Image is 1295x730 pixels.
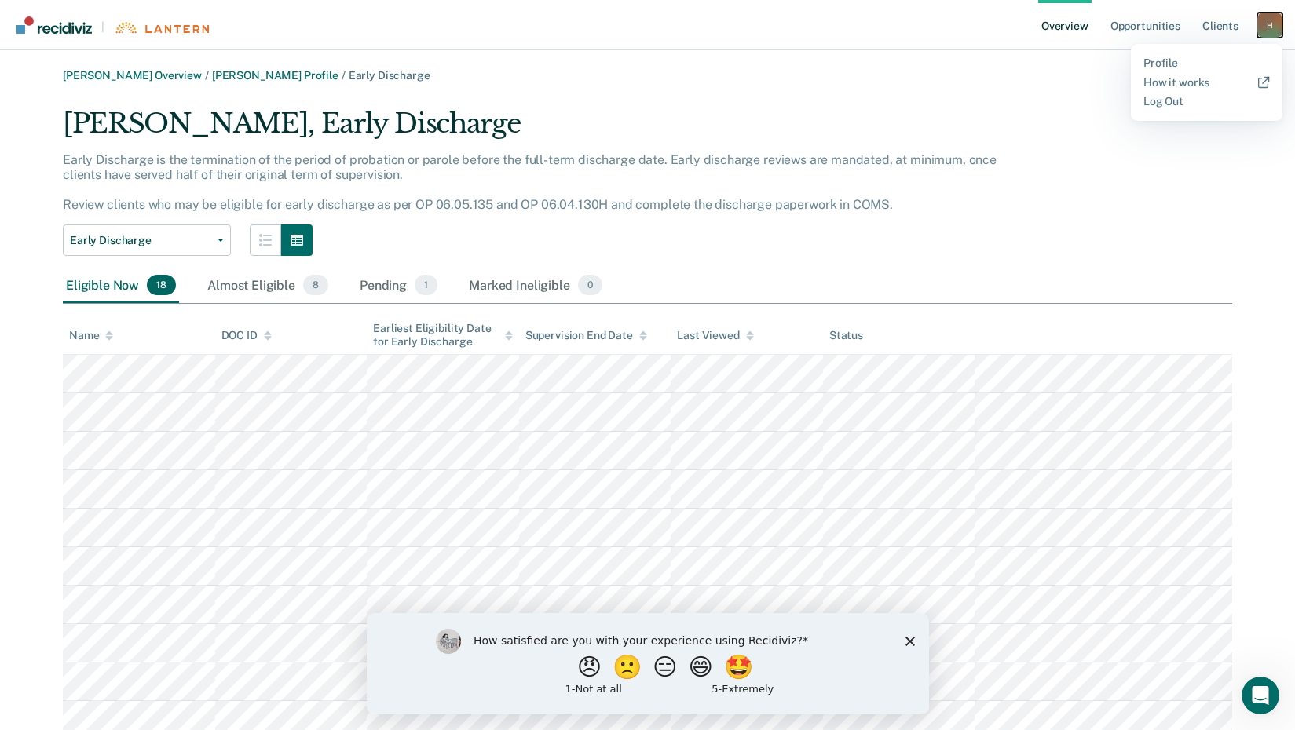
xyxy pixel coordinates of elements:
iframe: Intercom live chat [1242,677,1279,714]
a: [PERSON_NAME] Profile [212,69,338,82]
div: Pending1 [357,268,441,303]
span: | [92,20,114,34]
div: Almost Eligible8 [204,268,331,303]
span: / [338,69,349,82]
div: Marked Ineligible0 [466,268,605,303]
img: Recidiviz [16,16,92,34]
div: Supervision End Date [525,329,647,342]
iframe: Survey by Kim from Recidiviz [367,613,929,714]
span: / [202,69,212,82]
span: 1 [415,275,437,295]
div: H [1257,13,1282,38]
span: 0 [578,275,602,295]
span: 8 [303,275,328,295]
a: [PERSON_NAME] Overview [63,69,202,82]
div: Last Viewed [677,329,753,342]
a: Profile [1143,57,1270,70]
button: Early Discharge [63,224,231,256]
div: DOC ID [221,329,272,342]
img: Lantern [114,22,209,34]
span: 18 [147,275,176,295]
span: Early Discharge [70,234,211,247]
div: Name [69,329,113,342]
span: Early Discharge [349,69,430,82]
p: Early Discharge is the termination of the period of probation or parole before the full-term disc... [63,152,997,213]
div: Eligible Now18 [63,268,179,303]
div: [PERSON_NAME], Early Discharge [63,108,1034,152]
a: Log Out [1143,95,1270,108]
a: How it works [1143,76,1270,89]
button: Profile dropdown button [1257,13,1282,38]
div: Earliest Eligibility Date for Early Discharge [373,322,513,349]
div: Status [829,329,863,342]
